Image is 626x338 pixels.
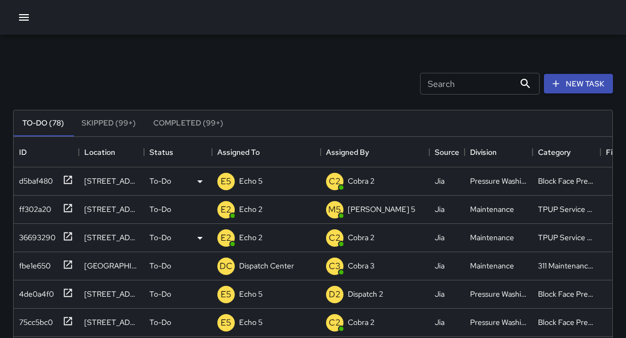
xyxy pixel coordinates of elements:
[15,228,55,243] div: 36693290
[239,176,262,186] p: Echo 5
[470,317,527,328] div: Pressure Washing
[15,256,51,271] div: fbe1e650
[435,289,445,299] div: Jia
[435,176,445,186] div: Jia
[538,317,595,328] div: Block Face Pressure Washed
[538,260,595,271] div: 311 Maintenance Related Issue Reported
[329,231,341,245] p: C2
[84,176,139,186] div: 1221 Broadway
[326,137,369,167] div: Assigned By
[73,110,145,136] button: Skipped (99+)
[538,289,595,299] div: Block Face Pressure Washed
[217,137,260,167] div: Assigned To
[348,317,374,328] p: Cobra 2
[470,137,497,167] div: Division
[221,288,231,301] p: E5
[435,204,445,215] div: Jia
[348,260,374,271] p: Cobra 3
[149,137,173,167] div: Status
[329,260,341,273] p: C3
[84,232,139,243] div: 155 Grand Avenue
[149,317,171,328] p: To-Do
[221,231,231,245] p: E2
[15,171,53,186] div: d5baf480
[348,289,383,299] p: Dispatch 2
[149,176,171,186] p: To-Do
[538,137,571,167] div: Category
[145,110,232,136] button: Completed (99+)
[84,137,115,167] div: Location
[79,137,144,167] div: Location
[239,317,262,328] p: Echo 5
[538,176,595,186] div: Block Face Pressure Washed
[149,260,171,271] p: To-Do
[221,203,231,216] p: E2
[84,289,139,299] div: 1633 San Pablo Avenue
[348,204,415,215] p: [PERSON_NAME] 5
[239,204,262,215] p: Echo 2
[14,110,73,136] button: To-Do (78)
[15,312,53,328] div: 75cc5bc0
[328,203,341,216] p: M5
[19,137,27,167] div: ID
[329,288,341,301] p: D2
[84,204,139,215] div: 265 27th Street
[470,289,527,299] div: Pressure Washing
[435,232,445,243] div: Jia
[544,74,613,94] button: New Task
[533,137,600,167] div: Category
[435,317,445,328] div: Jia
[212,137,321,167] div: Assigned To
[470,176,527,186] div: Pressure Washing
[348,176,374,186] p: Cobra 2
[239,289,262,299] p: Echo 5
[239,260,294,271] p: Dispatch Center
[221,316,231,329] p: E5
[239,232,262,243] p: Echo 2
[220,260,233,273] p: DC
[149,232,171,243] p: To-Do
[14,137,79,167] div: ID
[221,175,231,188] p: E5
[538,232,595,243] div: TPUP Service Requested
[84,317,139,328] div: 1601 San Pablo Avenue
[538,204,595,215] div: TPUP Service Requested
[149,204,171,215] p: To-Do
[465,137,533,167] div: Division
[321,137,429,167] div: Assigned By
[84,260,139,271] div: 357 19th Street
[470,204,514,215] div: Maintenance
[15,199,51,215] div: ff302a20
[144,137,212,167] div: Status
[435,260,445,271] div: Jia
[435,137,459,167] div: Source
[429,137,465,167] div: Source
[149,289,171,299] p: To-Do
[470,260,514,271] div: Maintenance
[348,232,374,243] p: Cobra 2
[15,284,54,299] div: 4de0a4f0
[329,175,341,188] p: C2
[470,232,514,243] div: Maintenance
[329,316,341,329] p: C2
